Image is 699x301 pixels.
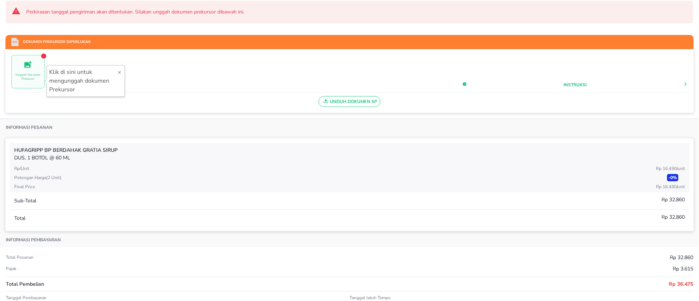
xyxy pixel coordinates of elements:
[14,154,685,162] p: DUS, 1 BOTOL @ 60 ML
[349,295,693,301] p: Tanggal Jatuh Tempo
[6,266,16,272] p: Pajak
[673,265,693,273] p: Rp 3.615
[26,8,687,16] span: Perkiraaan tanggal pengiriman akan ditentukan. Silakan unggah dokumen prekursor dibawah ini.
[322,97,378,106] span: Unduh Dokumen SP
[667,174,678,181] p: - 0 %
[49,68,117,94] p: Klik di sini untuk mengunggah dokumen Prekursor
[14,165,29,172] p: Rp/Unit
[6,254,33,260] p: Total pesanan
[14,174,62,181] p: Potongan harga ( 2 Unit )
[676,184,685,190] span: / Unit
[6,280,44,288] p: Total Pembelian
[676,166,685,171] span: / Unit
[6,124,52,130] p: Informasi Pesanan
[14,197,36,205] p: Sub-Total
[14,214,25,222] p: Total
[564,82,587,88] button: Instruksi
[662,213,685,221] p: Rp 32.860
[12,73,44,81] p: Unggah Documen Prekursor
[669,280,693,288] p: Rp 36.475
[670,254,693,261] p: Rp 32.860
[14,183,35,190] p: Final Price
[656,165,685,172] p: Rp 16.430
[656,183,685,190] p: Rp 16.430
[319,96,381,107] button: Unduh Dokumen SP
[662,196,685,203] p: Rp 32.860
[6,237,61,243] p: Informasi pembayaran
[6,295,349,301] p: Tanggal Pembayaran
[19,39,90,45] p: Dokumen Prekursor Diperlukan
[14,146,685,154] p: HUFAGRIPP BP BERDAHAK Gratia SIRUP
